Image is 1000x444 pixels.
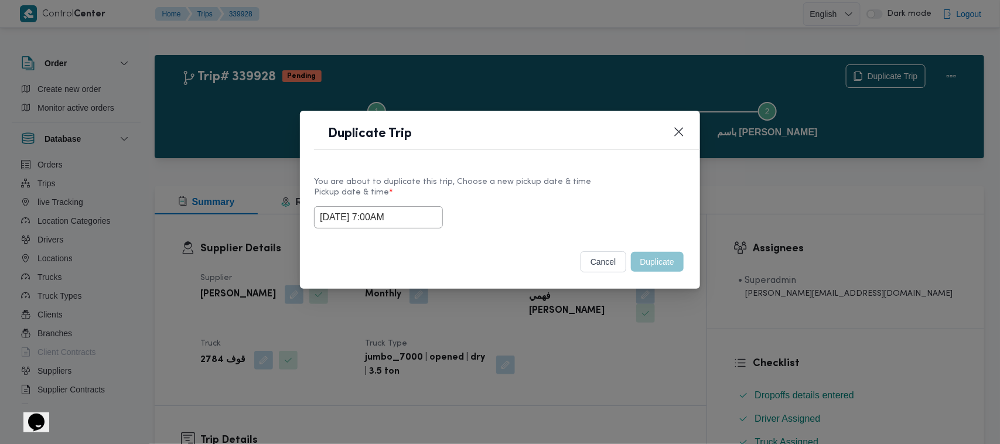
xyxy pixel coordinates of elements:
[12,397,49,432] iframe: chat widget
[314,206,443,228] input: Choose date & time
[581,251,626,272] button: cancel
[672,125,686,139] button: Closes this modal window
[328,125,412,144] h1: Duplicate Trip
[314,188,686,206] label: Pickup date & time
[631,252,684,272] button: Duplicate
[314,176,686,188] div: You are about to duplicate this trip, Choose a new pickup date & time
